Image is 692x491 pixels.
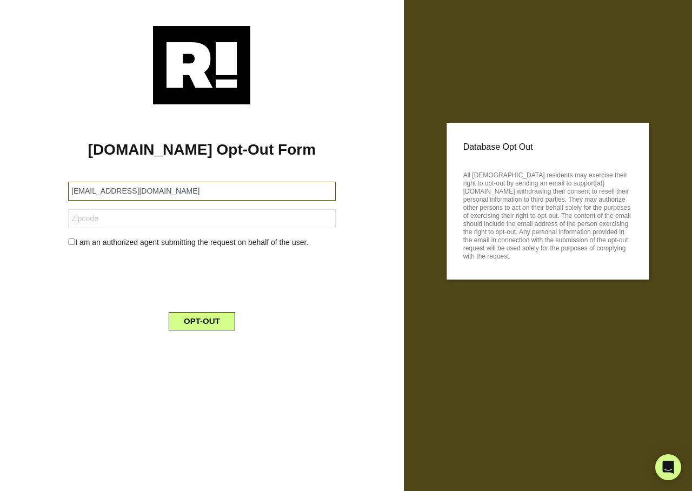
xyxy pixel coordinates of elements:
[68,182,335,201] input: Email Address
[463,139,633,155] p: Database Opt Out
[169,312,235,330] button: OPT-OUT
[119,257,284,299] iframe: reCAPTCHA
[655,454,681,480] div: Open Intercom Messenger
[463,168,633,261] p: All [DEMOGRAPHIC_DATA] residents may exercise their right to opt-out by sending an email to suppo...
[153,26,250,104] img: Retention.com
[68,209,335,228] input: Zipcode
[16,141,388,159] h1: [DOMAIN_NAME] Opt-Out Form
[60,237,343,248] div: I am an authorized agent submitting the request on behalf of the user.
